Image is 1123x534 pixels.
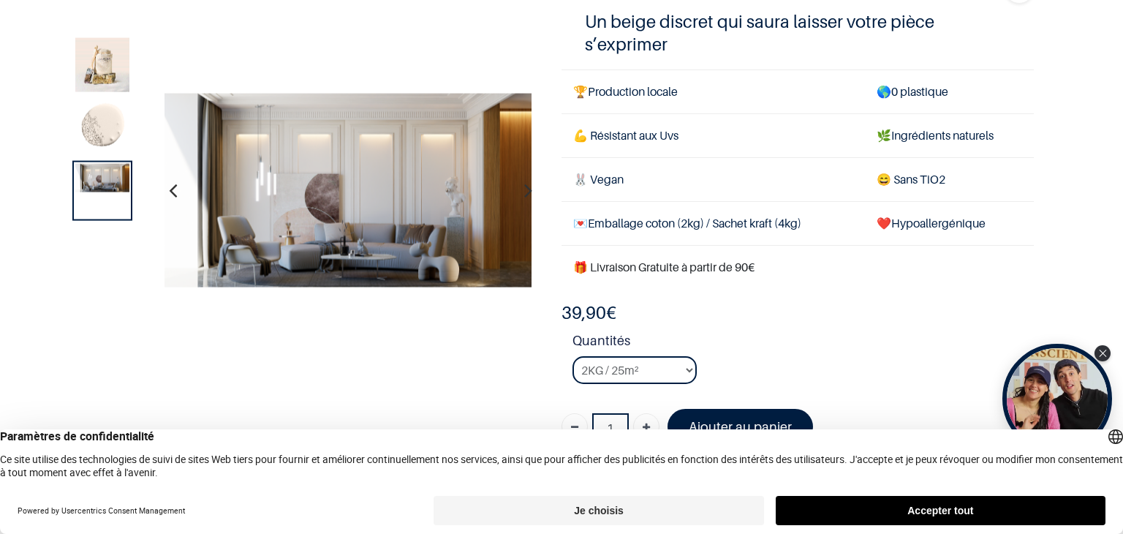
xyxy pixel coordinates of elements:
font: Ajouter au panier [689,419,792,435]
td: ❤️Hypoallergénique [865,202,1034,246]
b: € [561,302,616,323]
img: Product image [164,94,532,287]
button: Open chat widget [12,12,56,56]
img: Product image [75,38,129,92]
div: Tolstoy bubble widget [1002,344,1112,454]
span: 💪 Résistant aux Uvs [573,128,678,143]
span: 💌 [573,216,588,230]
font: 🎁 Livraison Gratuite à partir de 90€ [573,260,755,274]
a: Ajouter au panier [668,409,813,445]
a: Ajouter [633,413,659,440]
img: Product image [75,164,129,192]
td: Production locale [561,69,865,113]
td: Emballage coton (2kg) / Sachet kraft (4kg) [561,202,865,246]
span: 🐰 Vegan [573,172,624,187]
span: 🏆 [573,84,588,99]
span: 🌎 [877,84,891,99]
h4: Un beige discret qui saura laisser votre pièce s’exprimer [585,10,1010,56]
div: Close Tolstoy widget [1094,345,1111,361]
td: 0 plastique [865,69,1034,113]
span: 😄 S [877,172,900,187]
div: Open Tolstoy [1002,344,1112,454]
span: 🌿 [877,128,891,143]
span: 39,90 [561,302,606,323]
img: Product image [75,101,129,155]
td: ans TiO2 [865,157,1034,201]
td: Ingrédients naturels [865,113,1034,157]
a: Supprimer [561,413,588,440]
div: Open Tolstoy widget [1002,344,1112,454]
strong: Quantités [572,331,1034,356]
